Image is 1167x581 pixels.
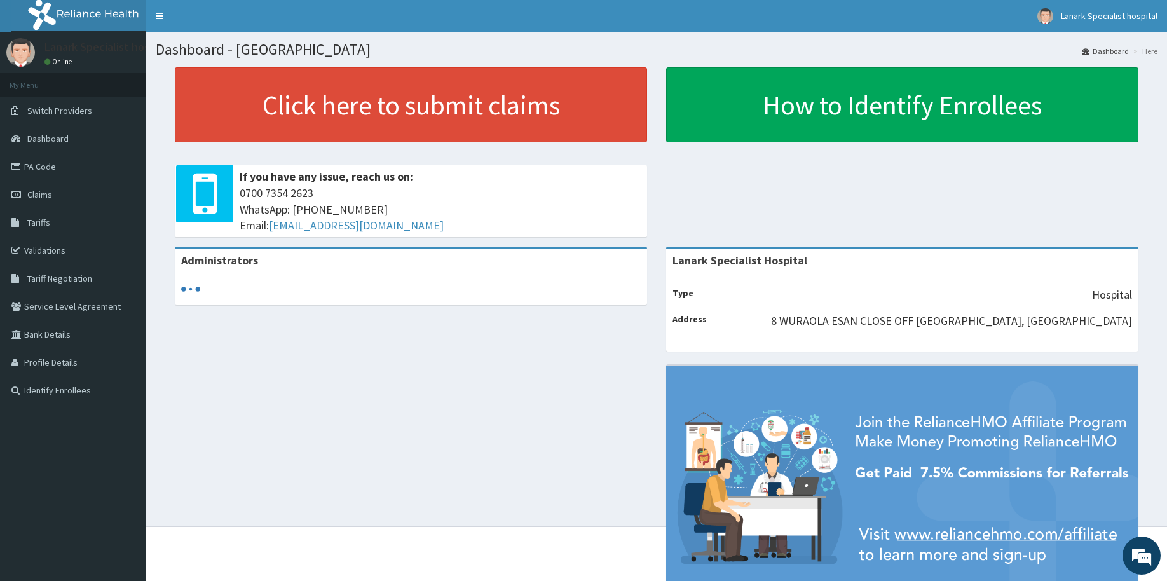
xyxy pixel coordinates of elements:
[156,41,1157,58] h1: Dashboard - [GEOGRAPHIC_DATA]
[27,189,52,200] span: Claims
[1130,46,1157,57] li: Here
[27,133,69,144] span: Dashboard
[44,57,75,66] a: Online
[672,253,807,268] strong: Lanark Specialist Hospital
[1092,287,1132,303] p: Hospital
[672,313,707,325] b: Address
[6,38,35,67] img: User Image
[44,41,172,53] p: Lanark Specialist hospital
[240,185,641,234] span: 0700 7354 2623 WhatsApp: [PHONE_NUMBER] Email:
[1082,46,1129,57] a: Dashboard
[240,169,413,184] b: If you have any issue, reach us on:
[27,105,92,116] span: Switch Providers
[269,218,444,233] a: [EMAIL_ADDRESS][DOMAIN_NAME]
[771,313,1132,329] p: 8 WURAOLA ESAN CLOSE OFF [GEOGRAPHIC_DATA], [GEOGRAPHIC_DATA]
[666,67,1138,142] a: How to Identify Enrollees
[1061,10,1157,22] span: Lanark Specialist hospital
[27,273,92,284] span: Tariff Negotiation
[672,287,693,299] b: Type
[1037,8,1053,24] img: User Image
[175,67,647,142] a: Click here to submit claims
[181,253,258,268] b: Administrators
[27,217,50,228] span: Tariffs
[181,280,200,299] svg: audio-loading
